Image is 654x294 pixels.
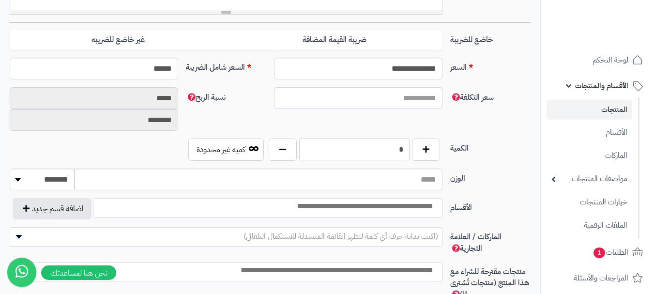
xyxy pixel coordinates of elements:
[450,92,494,103] span: سعر التكلفة
[13,198,91,219] button: اضافة قسم جديد
[226,30,442,50] label: ضريبة القيمة المضافة
[446,30,534,46] label: خاضع للضريبة
[547,100,632,120] a: المنتجات
[574,271,628,285] span: المراجعات والأسئلة
[446,198,534,214] label: الأقسام
[446,139,534,154] label: الكمية
[547,48,648,72] a: لوحة التحكم
[593,246,628,259] span: الطلبات
[446,169,534,184] label: الوزن
[547,169,632,189] a: مواصفات المنتجات
[547,215,632,236] a: الملفات الرقمية
[446,58,534,73] label: السعر
[182,58,270,73] label: السعر شامل الضريبة
[547,145,632,166] a: الماركات
[450,231,502,254] span: الماركات / العلامة التجارية
[547,122,632,143] a: الأقسام
[186,92,226,103] span: نسبة الربح
[593,53,628,67] span: لوحة التحكم
[575,79,628,93] span: الأقسام والمنتجات
[547,266,648,290] a: المراجعات والأسئلة
[593,248,605,258] span: 1
[10,30,226,50] label: غير خاضع للضريبه
[547,192,632,213] a: خيارات المنتجات
[243,231,438,242] span: (اكتب بداية حرف أي كلمة لتظهر القائمة المنسدلة للاستكمال التلقائي)
[547,241,648,264] a: الطلبات1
